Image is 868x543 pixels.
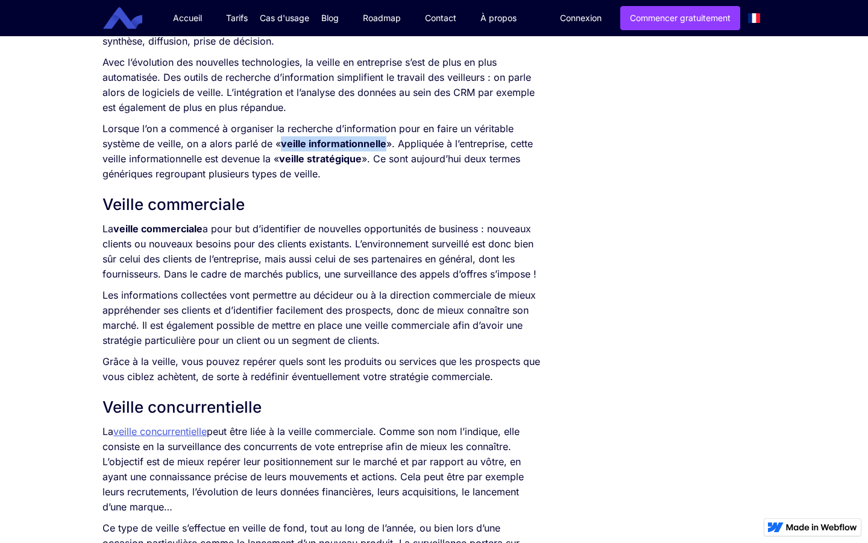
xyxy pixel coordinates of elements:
p: Les informations collectées vont permettre au décideur ou à la direction commerciale de mieux app... [102,288,541,348]
div: Cas d'usage [260,12,309,24]
a: veille concurrentielle [113,425,207,437]
p: La peut être liée à la veille commerciale. Comme son nom l’indique, elle consiste en la surveilla... [102,424,541,515]
strong: veille stratégique [279,153,362,165]
h2: Veille concurrentielle [102,396,541,418]
a: Commencer gratuitement [620,6,740,30]
h2: Veille commerciale [102,194,541,215]
p: Grâce à la veille, vous pouvez repérer quels sont les produits ou services que les prospects que ... [102,354,541,384]
strong: veille informationnelle [281,138,386,150]
a: home [112,7,151,30]
a: Connexion [551,7,611,30]
p: Lorsque l’on a commencé à organiser la recherche d’information pour en faire un véritable système... [102,121,541,182]
strong: veille commerciale [113,223,203,235]
p: La a pour but d’identifier de nouvelles opportunités de business : nouveaux clients ou nouveaux b... [102,221,541,282]
p: Avec l’évolution des nouvelles technologies, la veille en entreprise s’est de plus en plus automa... [102,55,541,115]
img: Made in Webflow [786,524,857,531]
